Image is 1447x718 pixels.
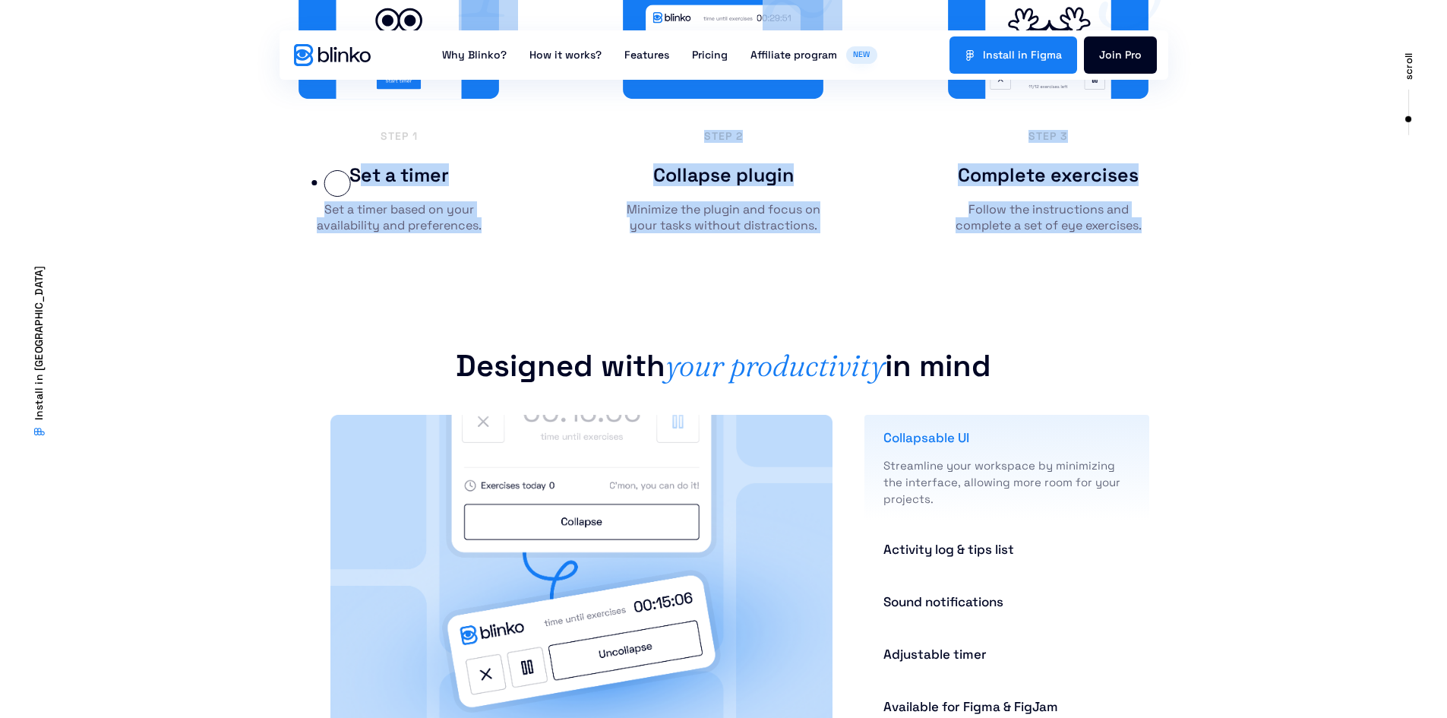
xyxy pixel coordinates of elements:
a: Why Blinko? [431,30,518,80]
span: your tasks without distractions. [627,217,820,233]
span: scroll [1401,53,1417,80]
span: NEW [846,46,877,64]
span: n [986,44,993,66]
span: o [1135,44,1142,66]
a: How it works? [518,30,613,80]
span: i [1018,44,1021,66]
span: step 2 [704,130,743,143]
span: a [1003,44,1009,66]
span: Adjustable timer [883,644,1129,665]
span: Set a timer based on your [317,201,482,217]
a: Install in Figma [949,36,1077,74]
a: Pricing [681,30,739,80]
span: m [1047,44,1056,66]
span: t [998,44,1003,66]
span: I [983,44,986,66]
span: Install in [GEOGRAPHIC_DATA] [30,266,48,421]
span: P [1125,44,1131,66]
span: i [1112,44,1115,66]
span: i [1037,44,1040,66]
span: Sound notifications [883,592,1129,612]
span: Set a timer [349,163,449,186]
span: Activity log & tips list [883,539,1129,560]
span: F [1031,44,1037,66]
h2: Designed with in mind [456,347,991,384]
a: Affiliate programNEW [739,30,888,80]
span: o [1105,44,1112,66]
span: r [1131,44,1135,66]
span: step 3 [1028,130,1068,143]
span: your productivity [665,346,885,384]
span: Collapsable UI [883,428,1129,448]
span: Minimize the plugin and focus on [627,201,820,217]
img: Blinko [294,44,371,66]
span: l [1009,44,1012,66]
span: n [1021,44,1028,66]
span: J [1099,44,1105,66]
a: Join Pro [1084,36,1157,74]
a: Blinko Blinko Blinko [294,44,371,66]
span: availability and preferences. [317,217,482,233]
span: Step 1 [381,130,418,143]
span: n [1115,44,1122,66]
a: Features [613,30,681,80]
a: scroll [1401,43,1417,135]
span: l [1012,44,1015,66]
span: Available for Figma & FigJam [883,697,1129,717]
span: Streamline your workspace by minimizing the interface, allowing more room for your projects. [883,457,1129,508]
span: g [1040,44,1047,66]
span: Collapse plugin [653,163,794,186]
span: a [1056,44,1062,66]
span: Follow the instructions and [956,201,1142,217]
span: complete a set of eye exercises. [956,217,1142,233]
span: s [993,44,998,66]
a: Install in [GEOGRAPHIC_DATA] [30,266,48,438]
span: Complete exercises [958,163,1139,186]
